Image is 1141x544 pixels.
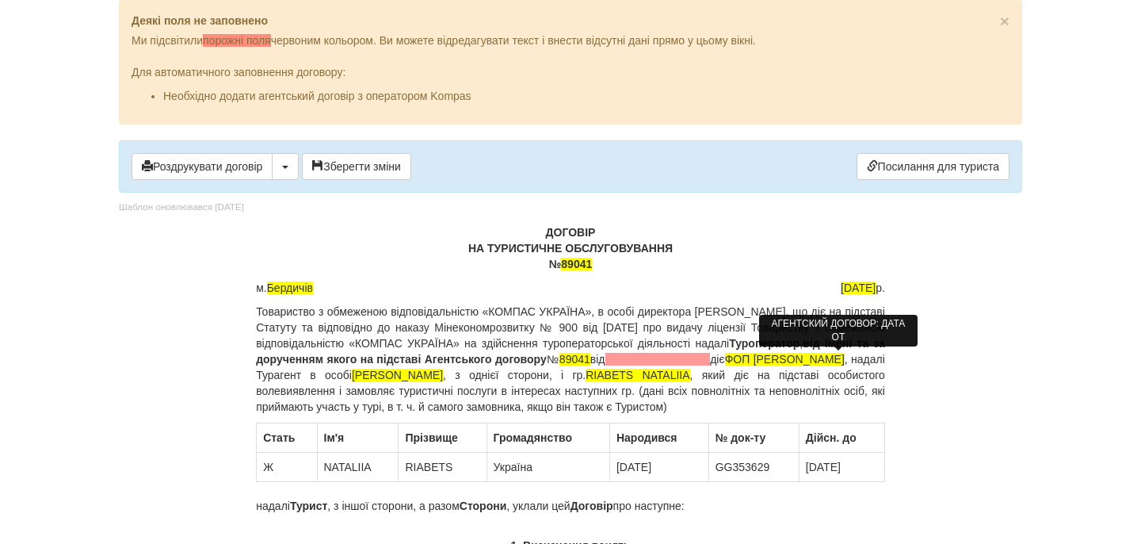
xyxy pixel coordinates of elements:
[1000,12,1009,30] span: ×
[725,353,845,366] span: ФОП [PERSON_NAME]
[1000,13,1009,29] button: Close
[203,34,271,47] span: порожні поля
[708,453,799,482] td: GG353629
[399,423,487,453] th: Прiзвище
[317,423,399,453] th: Ім'я
[119,201,244,214] div: Шаблон оновлювався [DATE]
[460,500,507,512] b: Сторони
[708,423,799,453] th: № док-ту
[257,423,317,453] th: Стать
[290,500,327,512] b: Турист
[132,13,1009,29] p: Деякі поля не заповнено
[487,453,609,482] td: Україна
[559,353,590,366] span: 89041
[759,315,918,347] div: АГЕНТСКИЙ ДОГОВОР: ДАТА ОТ
[163,88,1009,104] li: Необхідно додати агентський договір з оператором Kompas
[256,498,885,514] p: надалі , з іншої сторони, а разом , уклали цей про наступне:
[586,369,689,381] span: RIABETS NATALIIA
[487,423,609,453] th: Громадянство
[799,423,884,453] th: Дійсн. до
[132,33,1009,48] p: Ми підсвітили червоним кольором. Ви можете відредагувати текст і внести відсутні дані прямо у цьо...
[570,500,613,512] b: Договір
[267,282,313,294] span: Бердичів
[729,337,799,350] b: Туроператор
[857,153,1009,180] a: Посилання для туриста
[561,258,592,270] span: 89041
[399,453,487,482] td: RIABETS
[841,280,885,296] span: р.
[609,423,708,453] th: Народився
[317,453,399,482] td: NATALIIA
[352,369,443,381] span: [PERSON_NAME]
[132,153,273,180] button: Роздрукувати договір
[302,153,411,180] button: Зберегти зміни
[257,453,317,482] td: Ж
[256,280,313,296] span: м.
[841,282,876,294] span: [DATE]
[256,304,885,415] p: Товариство з обмеженою відповідальністю «КОМПАС УКРАЇНА», в особі директора [PERSON_NAME], що діє...
[799,453,884,482] td: [DATE]
[609,453,708,482] td: [DATE]
[256,224,885,272] p: ДОГОВІР НА ТУРИСТИЧНЕ ОБСЛУГОВУВАННЯ №
[132,48,1009,104] div: Для автоматичного заповнення договору:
